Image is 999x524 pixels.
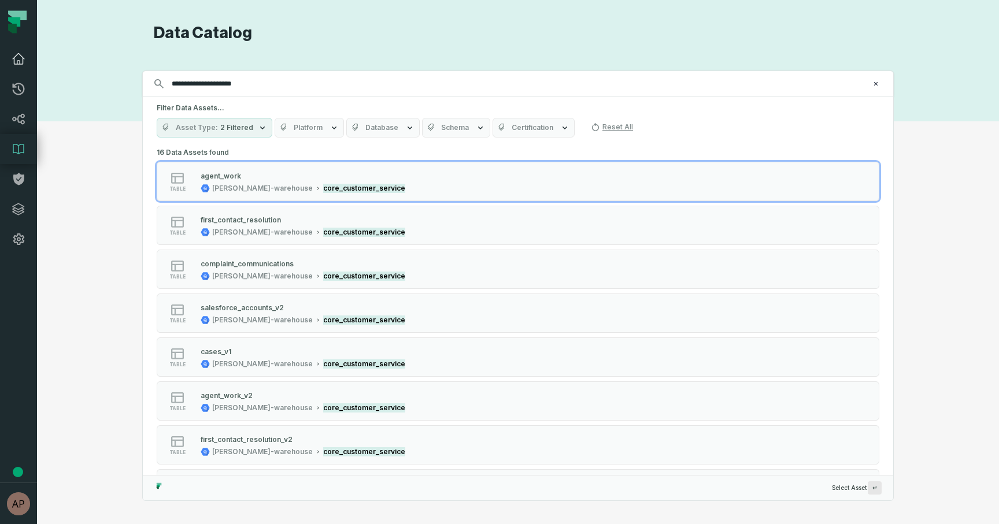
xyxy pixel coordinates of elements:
p: About 5 minutes [153,106,220,118]
button: table[PERSON_NAME]-warehousecore_customer_service [157,206,879,245]
span: 2 Filtered [220,123,253,132]
h5: Filter Data Assets... [157,103,879,113]
span: table [169,449,186,455]
mark: core_customer_service [323,184,405,193]
div: juul-warehouse [212,228,313,237]
div: juul-warehouse [212,403,313,412]
div: Lineage Graph [45,298,196,310]
div: Suggestions [143,144,893,475]
div: cases_v1 [201,347,231,356]
div: agent_work_v2 [201,391,253,400]
span: Tasks [180,389,205,397]
span: Select Asset [832,481,882,495]
button: Asset Type2 Filtered [157,118,272,137]
span: Platform [294,123,323,132]
p: 5 steps [12,106,41,118]
button: table[PERSON_NAME]-warehousecore_customer_service [157,293,879,333]
h1: Tasks [98,5,135,25]
span: Messages [96,389,136,397]
img: avatar of Aryan Siddhabathula (c) [7,492,30,515]
button: table[PERSON_NAME]-warehousecore_customer_service [157,469,879,508]
mark: core_customer_service [323,228,405,237]
div: Tooltip anchor [13,467,23,477]
mark: core_customer_service [323,403,405,412]
div: Find your Data Assets [45,155,196,166]
button: Messages [77,361,154,407]
mark: core_customer_service [323,359,405,369]
button: Reset All [586,118,638,136]
div: juul-warehouse [212,447,313,456]
button: table[PERSON_NAME]-warehousecore_customer_service [157,337,879,377]
span: Database [365,123,398,132]
h1: Data Catalog [154,23,894,43]
span: table [169,406,186,411]
button: table[PERSON_NAME]-warehousecore_customer_service [157,162,879,201]
button: Schema [422,118,490,137]
div: 2Lineage Graph [21,294,210,313]
div: Data Catalog [45,342,196,354]
button: table[PERSON_NAME]-warehousecore_customer_service [157,250,879,289]
div: salesforce_accounts_v2 [201,303,284,312]
div: complaint_communications [201,259,294,268]
button: table[PERSON_NAME]-warehousecore_customer_service [157,381,879,421]
mark: core_customer_service [323,315,405,325]
div: first_contact_resolution [201,215,281,224]
span: table [169,186,186,192]
button: Mark as completed [45,254,134,266]
span: Press ↵ to add a new Data Asset to the graph [868,481,882,495]
button: table[PERSON_NAME]-warehousecore_customer_service [157,425,879,464]
div: Quickly find the right data asset in your stack. [45,174,201,198]
div: juul-warehouse [212,272,313,281]
mark: core_customer_service [323,447,405,456]
button: Platform [275,118,344,137]
div: Welcome, Aryan! [16,44,215,65]
span: table [169,318,186,324]
span: table [169,230,186,236]
div: Check out these product tours to help you get started with Foundational. [16,65,215,93]
button: Clear search query [870,78,882,90]
span: Asset Type [176,123,218,132]
span: table [169,274,186,280]
button: Certification [493,118,575,137]
div: juul-warehouse [212,359,313,369]
button: Database [346,118,420,137]
div: 1Find your Data Assets [21,151,210,169]
button: Tasks [154,361,231,407]
button: Take the tour [45,207,124,231]
div: Close [203,5,224,25]
div: 3Data Catalog [21,338,210,356]
div: juul-warehouse [212,315,313,325]
span: Certification [512,123,553,132]
div: agent_work [201,172,241,180]
span: table [169,362,186,367]
div: first_contact_resolution_v2 [201,435,293,444]
span: Home [27,389,50,397]
mark: core_customer_service [323,272,405,281]
span: Schema [441,123,469,132]
div: juul-warehouse [212,184,313,193]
